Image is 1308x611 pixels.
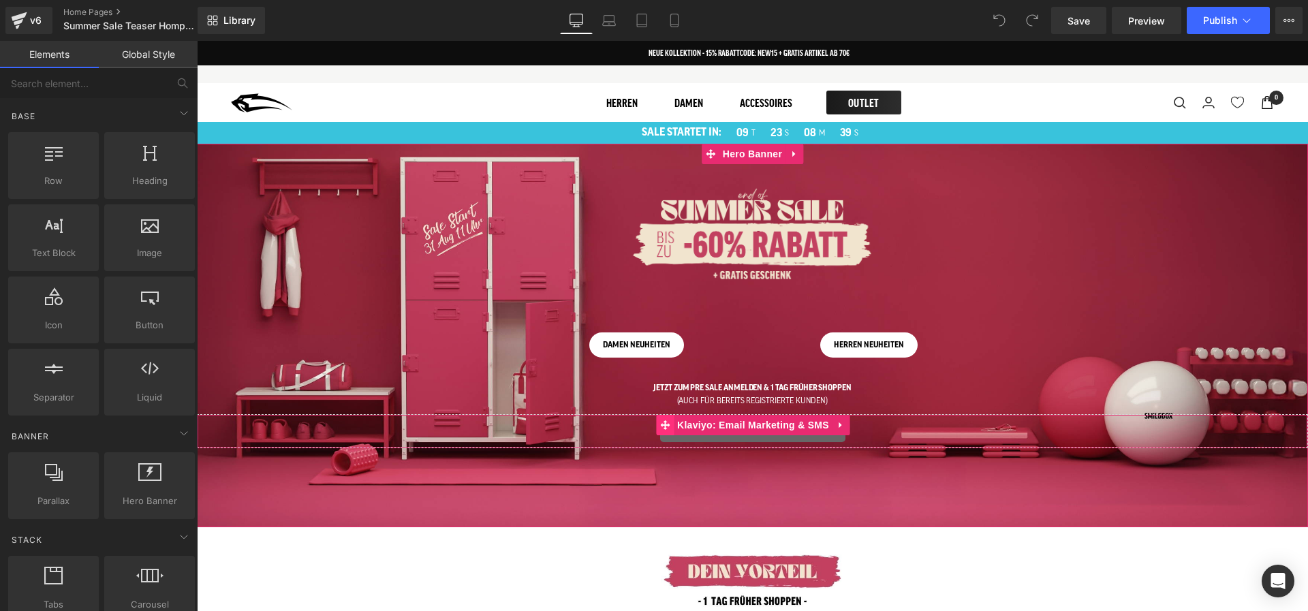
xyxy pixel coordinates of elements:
a: Expand / Collapse [589,103,606,123]
p: SALE STARTET IN: [445,82,525,101]
span: Image [108,246,191,260]
span: Base [10,110,37,123]
a: Preview [1112,7,1181,34]
div: v6 [27,12,44,29]
a: Herren NEUHEITEN [623,292,721,317]
a: v6 [5,7,52,34]
span: Hero Banner [108,494,191,508]
span: Heading [108,174,191,188]
a: OUTLET [629,50,704,74]
a: Desktop [560,7,593,34]
span: 23 [571,87,588,97]
button: Publish [1187,7,1270,34]
a: New Library [198,7,265,34]
a: Global Style [99,41,198,68]
span: Publish [1203,15,1237,26]
span: Liquid [108,390,191,405]
span: Parallax [12,494,95,508]
a: Login [1006,56,1018,67]
a: Herren [407,45,443,78]
button: Redo [1018,7,1046,34]
div: Open Intercom Messenger [1262,565,1294,597]
span: (AUCH FÜR BEREITS REGISTRIERTE KUNDEN) [480,356,632,364]
a: DAMEN NEUHEITEN [392,292,487,317]
span: Button [108,318,191,332]
span: Icon [12,318,95,332]
button: Undo [986,7,1013,34]
b: JETZT ZUM PRE SALE ANMELDEN & 1 TAG FRÜHER SHOPPEN [456,343,655,351]
span: DAMEN NEUHEITEN [406,300,473,308]
a: Home Pages [63,7,220,18]
a: Suche [977,56,989,68]
span: Row [12,174,95,188]
span: Stack [10,533,44,546]
span: Text Block [12,246,95,260]
a: Damen [475,45,508,78]
span: Herren NEUHEITEN [637,300,707,308]
a: Accessoires [540,45,597,78]
a: Tablet [625,7,658,34]
cart-count: 0 [1072,50,1087,64]
span: Preview [1128,14,1165,28]
span: Library [223,14,255,27]
span: Save [1068,14,1090,28]
a: Mobile [658,7,691,34]
a: Warenkorb [1063,55,1077,68]
a: Expand / Collapse [636,374,653,394]
span: Separator [12,390,95,405]
button: More [1275,7,1303,34]
span: 08 [604,87,622,97]
p: NEUE KOLLEKTION - 15% RABATTCODE: NEW15 + GRATIS ARTIKEL AB 70€ [452,5,653,20]
span: Hero Banner [523,103,589,123]
span: 39 [640,87,657,97]
span: Klaviyo: Email Marketing & SMS [477,374,636,394]
a: Laptop [593,7,625,34]
span: Banner [10,430,50,443]
span: Summer Sale Teaser Hompage [63,20,194,31]
span: 09 [537,87,555,97]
